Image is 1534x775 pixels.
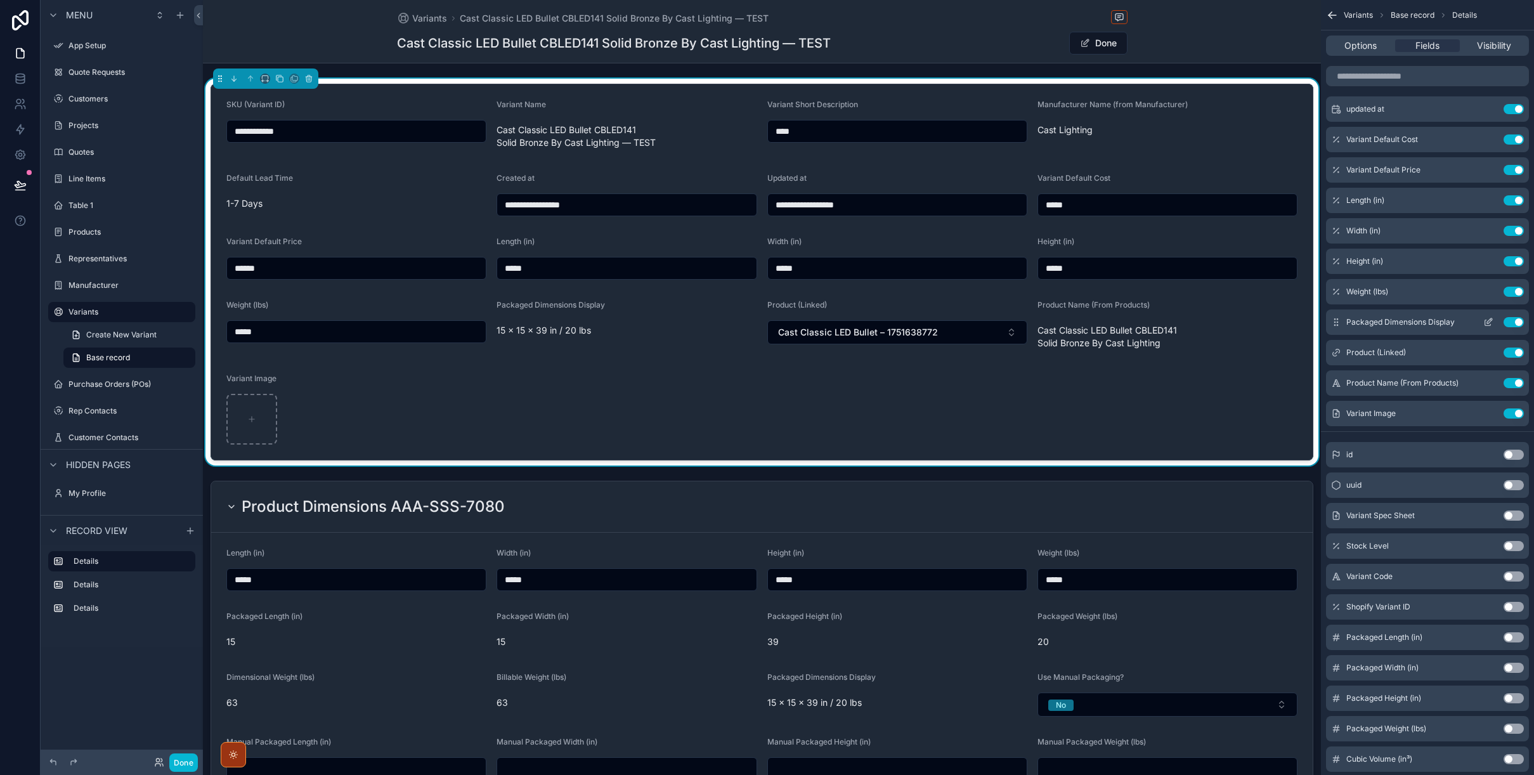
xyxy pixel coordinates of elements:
span: Width (in) [1346,226,1381,236]
a: Manufacturer [48,275,195,296]
span: Shopify Variant ID [1346,602,1410,612]
label: Purchase Orders (POs) [68,379,193,389]
span: Product (Linked) [767,300,827,309]
span: Cast Classic LED Bullet CBLED141 Solid Bronze By Cast Lighting [1037,324,1297,349]
label: Products [68,227,193,237]
a: Representatives [48,249,195,269]
span: Length (in) [1346,195,1384,205]
span: Packaged Width (in) [1346,663,1419,673]
span: Packaged Dimensions Display [1346,317,1455,327]
span: Variant Default Price [1346,165,1420,175]
a: Cast Classic LED Bullet CBLED141 Solid Bronze By Cast Lighting — TEST [460,12,769,25]
span: updated at [1346,104,1384,114]
span: Weight (lbs) [226,300,268,309]
span: Variant Spec Sheet [1346,511,1415,521]
span: Height (in) [1037,237,1074,246]
span: Variant Short Description [767,100,858,109]
label: Table 1 [68,200,193,211]
span: Cast Classic LED Bullet CBLED141 Solid Bronze By Cast Lighting — TEST [497,124,757,149]
span: Product Name (From Products) [1346,378,1459,388]
span: Packaged Dimensions Display [497,300,605,309]
label: Manufacturer [68,280,193,290]
label: Line Items [68,174,193,184]
span: Menu [66,9,93,22]
span: Updated at [767,173,807,183]
span: Variants [1344,10,1373,20]
label: Details [74,603,190,613]
span: Packaged Weight (lbs) [1346,724,1426,734]
span: Variant Name [497,100,546,109]
a: Create New Variant [63,325,195,345]
label: Representatives [68,254,193,264]
label: App Setup [68,41,193,51]
a: Quote Requests [48,62,195,82]
label: Customers [68,94,193,104]
span: Packaged Length (in) [1346,632,1422,642]
a: Variants [48,302,195,322]
h1: Cast Classic LED Bullet CBLED141 Solid Bronze By Cast Lighting — TEST [397,34,831,52]
a: Rep Contacts [48,401,195,421]
span: Product Name (From Products) [1037,300,1150,309]
a: Quotes [48,142,195,162]
label: Customer Contacts [68,433,193,443]
label: My Profile [68,488,193,498]
span: id [1346,450,1353,460]
span: Stock Level [1346,541,1389,551]
span: 15 x 15 x 39 in / 20 lbs [497,324,757,337]
a: Customer Contacts [48,427,195,448]
span: Variant Default Cost [1037,173,1110,183]
span: Default Lead Time [226,173,293,183]
span: Fields [1415,39,1440,52]
span: Base record [86,353,130,363]
a: Customers [48,89,195,109]
span: SKU (Variant ID) [226,100,285,109]
span: Variant Image [1346,408,1396,419]
a: Line Items [48,169,195,189]
a: Table 1 [48,195,195,216]
span: Variant Default Cost [1346,134,1418,145]
span: Create New Variant [86,330,157,340]
span: Packaged Height (in) [1346,693,1421,703]
span: Details [1452,10,1477,20]
div: scrollable content [41,545,203,631]
label: Quotes [68,147,193,157]
a: Purchase Orders (POs) [48,374,195,394]
span: Height (in) [1346,256,1383,266]
span: Length (in) [497,237,535,246]
span: Record view [66,524,127,537]
label: Details [74,556,185,566]
span: Cubic Volume (in³) [1346,754,1412,764]
a: Variants [397,12,447,25]
a: App Setup [48,36,195,56]
label: Rep Contacts [68,406,193,416]
span: uuid [1346,480,1362,490]
span: Options [1344,39,1377,52]
button: Select Button [767,320,1027,344]
a: Base record [63,348,195,368]
span: Variant Default Price [226,237,302,246]
span: Manufacturer Name (from Manufacturer) [1037,100,1188,109]
span: Product (Linked) [1346,348,1406,358]
span: Base record [1391,10,1434,20]
span: Hidden pages [66,459,131,471]
span: Variants [412,12,447,25]
span: Weight (lbs) [1346,287,1388,297]
label: Projects [68,120,193,131]
span: Width (in) [767,237,802,246]
span: Cast Classic LED Bullet – 1751638772 [778,326,938,339]
span: Variant Code [1346,571,1393,582]
span: Cast Lighting [1037,124,1297,136]
label: Quote Requests [68,67,193,77]
a: My Profile [48,483,195,504]
label: Details [74,580,190,590]
span: Visibility [1477,39,1511,52]
a: Projects [48,115,195,136]
span: 1-7 Days [226,197,486,210]
span: Variant Image [226,374,276,383]
span: Created at [497,173,535,183]
button: Done [169,753,198,772]
button: Done [1069,32,1128,55]
a: Products [48,222,195,242]
label: Variants [68,307,188,317]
